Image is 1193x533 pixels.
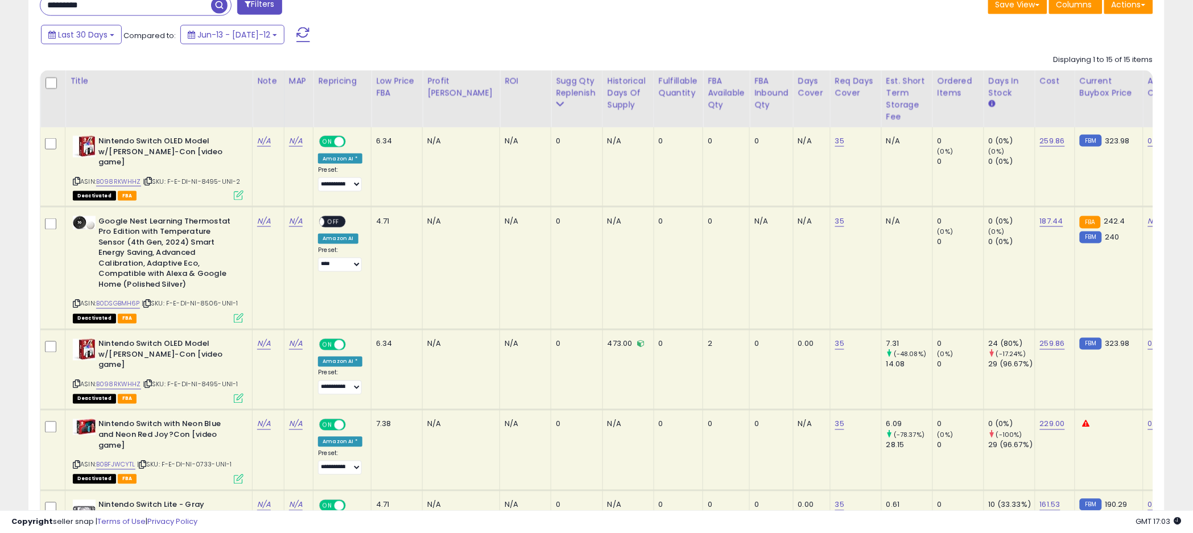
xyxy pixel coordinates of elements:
small: Days In Stock. [989,99,996,109]
div: 0 [659,136,694,146]
div: 0 [938,360,984,370]
small: (0%) [989,147,1005,156]
img: 31nJ8TOcqoL._SL40_.jpg [73,216,96,230]
div: 0 [938,440,984,451]
span: FBA [118,314,137,324]
a: B098RKWHHZ [96,380,141,390]
img: 41zNqLiOenL._SL40_.jpg [73,339,96,361]
div: 0 [754,339,785,349]
div: FBA inbound Qty [754,75,789,111]
strong: Copyright [11,516,53,527]
img: 41d-g6xWrfL._SL40_.jpg [73,419,96,435]
div: 14.08 [886,360,932,370]
a: 35 [835,216,844,227]
div: 0 [938,216,984,226]
div: Est. Short Term Storage Fee [886,75,928,123]
small: (-17.24%) [996,350,1026,359]
small: (0%) [989,228,1005,237]
div: 0 (0%) [989,237,1035,247]
small: (-100%) [996,431,1022,440]
small: (0%) [938,431,953,440]
div: MAP [289,75,308,87]
div: 24 (80%) [989,339,1035,349]
span: Compared to: [123,30,176,41]
a: N/A [289,135,303,147]
div: 0 [659,216,694,226]
a: 35 [835,135,844,147]
div: N/A [427,136,491,146]
div: Historical Days Of Supply [608,75,649,111]
div: 0 [659,419,694,429]
div: Days In Stock [989,75,1030,99]
a: 35 [835,338,844,350]
small: FBM [1080,232,1102,243]
span: FBA [118,191,137,201]
a: 0.55 [1148,338,1164,350]
span: 242.4 [1104,216,1125,226]
a: Privacy Policy [147,516,197,527]
span: | SKU: F-E-DI-NI-8506-UNI-1 [142,299,238,308]
a: N/A [257,216,271,227]
div: N/A [754,216,785,226]
b: Nintendo Switch with Neon Blue and Neon Red Joy?Con [video game] [98,419,237,454]
span: | SKU: F-E-DI-NI-8495-UNI-1 [143,380,238,389]
div: 0 (0%) [989,136,1035,146]
div: ASIN: [73,136,243,199]
a: B0DSGBMH6P [96,299,140,309]
div: Amazon AI [318,234,358,244]
div: Preset: [318,247,362,272]
div: N/A [886,216,924,226]
div: N/A [427,216,491,226]
div: 0 [708,136,741,146]
span: OFF [325,217,343,227]
div: Amazon AI * [318,357,362,367]
div: Additional Cost [1148,75,1190,99]
a: 35 [835,419,844,430]
div: 0 [938,419,984,429]
span: Last 30 Days [58,29,108,40]
small: (0%) [938,147,953,156]
div: 0 [938,156,984,167]
small: (-48.08%) [894,350,926,359]
div: 2 [708,339,741,349]
div: 0 [556,136,594,146]
div: 0 [754,136,785,146]
div: seller snap | | [11,517,197,527]
small: (-78.37%) [894,431,924,440]
div: N/A [427,419,491,429]
div: 0 (0%) [989,216,1035,226]
div: 0 [556,419,594,429]
div: 0 [938,136,984,146]
b: Google Nest Learning Thermostat Pro Edition with Temperature Sensor (4th Gen, 2024) Smart Energy ... [98,216,237,293]
div: 28.15 [886,440,932,451]
a: B0BFJWCYTL [96,460,135,470]
span: All listings that are unavailable for purchase on Amazon for any reason other than out-of-stock [73,191,116,201]
div: Ordered Items [938,75,979,99]
div: 6.09 [886,419,932,429]
small: FBM [1080,499,1102,511]
div: 0 (0%) [989,419,1035,429]
span: ON [320,137,335,147]
div: Days Cover [798,75,825,99]
div: 4.71 [376,216,414,226]
div: 29 (96.67%) [989,360,1035,370]
span: ON [320,420,335,430]
div: 0 [556,339,594,349]
b: Nintendo Switch OLED Model w/[PERSON_NAME]-Con [video game] [98,136,237,171]
div: Low Price FBA [376,75,418,99]
div: ASIN: [73,339,243,402]
button: Jun-13 - [DATE]-12 [180,25,284,44]
div: 0 [938,237,984,247]
div: 7.31 [886,339,932,349]
div: 7.38 [376,419,414,429]
div: Preset: [318,166,362,192]
div: 0 [754,419,785,429]
b: Nintendo Switch OLED Model w/[PERSON_NAME]-Con [video game] [98,339,237,374]
div: Note [257,75,279,87]
div: N/A [505,216,542,226]
div: 0 (0%) [989,156,1035,167]
div: N/A [798,216,822,226]
div: Title [70,75,247,87]
div: N/A [608,216,645,226]
span: | SKU: F-E-DI-NI-0733-UNI-1 [137,460,232,469]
